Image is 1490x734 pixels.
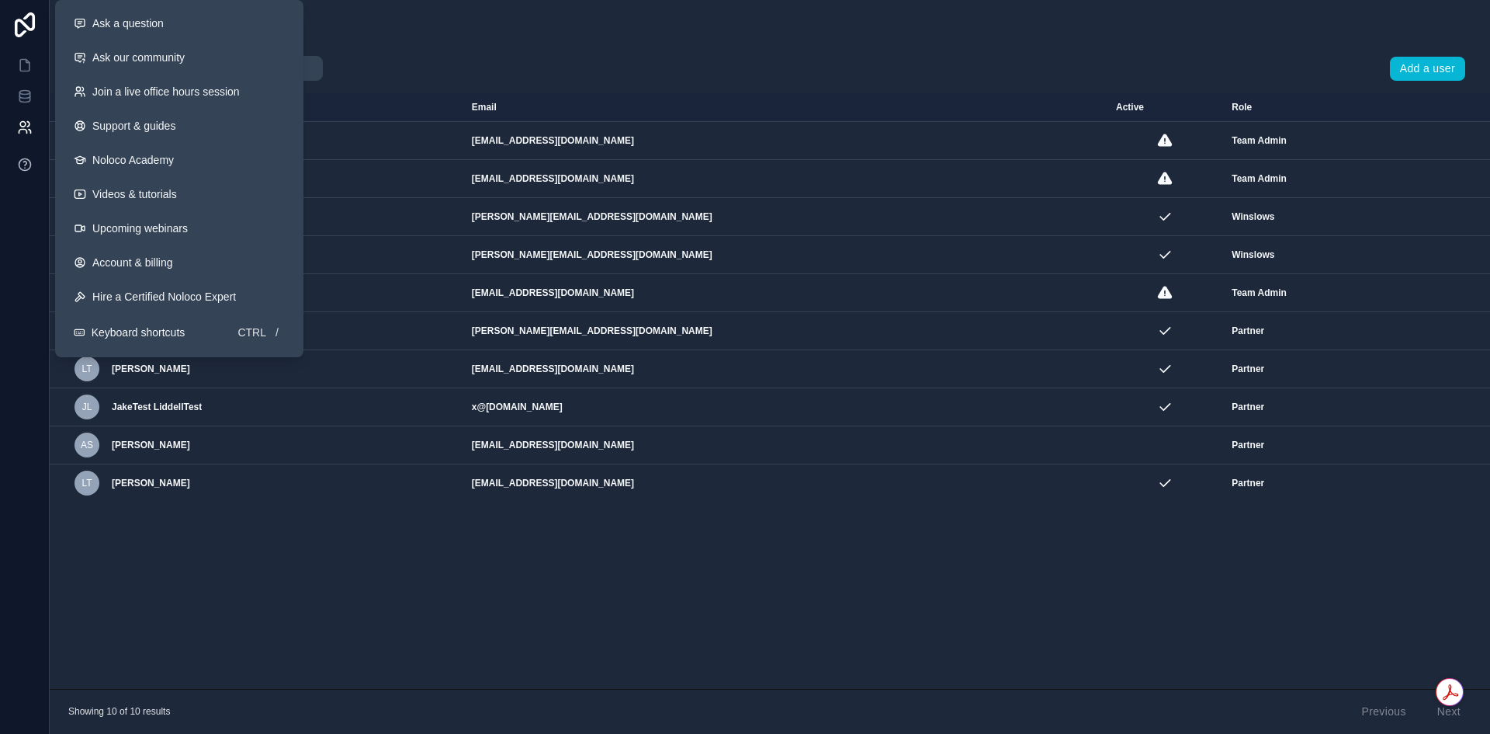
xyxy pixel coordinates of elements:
[61,314,297,351] button: Keyboard shortcutsCtrl/
[1232,363,1264,375] span: Partner
[61,177,297,211] a: Videos & tutorials
[92,118,175,134] span: Support & guides
[463,198,1107,236] td: [PERSON_NAME][EMAIL_ADDRESS][DOMAIN_NAME]
[1107,93,1222,122] th: Active
[61,75,297,109] a: Join a live office hours session
[82,401,92,413] span: JL
[1232,401,1264,413] span: Partner
[1232,249,1274,261] span: Winslows
[92,289,236,304] span: Hire a Certified Noloco Expert
[92,152,174,168] span: Noloco Academy
[81,439,93,451] span: AS
[92,221,188,236] span: Upcoming webinars
[92,325,185,340] span: Keyboard shortcuts
[1232,172,1287,185] span: Team Admin
[61,143,297,177] a: Noloco Academy
[61,109,297,143] a: Support & guides
[463,236,1107,274] td: [PERSON_NAME][EMAIL_ADDRESS][DOMAIN_NAME]
[92,84,240,99] span: Join a live office hours session
[61,6,297,40] button: Ask a question
[463,464,1107,503] td: [EMAIL_ADDRESS][DOMAIN_NAME]
[81,363,92,375] span: LT
[92,16,164,31] span: Ask a question
[1232,210,1274,223] span: Winslows
[236,323,268,342] span: Ctrl
[61,211,297,245] a: Upcoming webinars
[50,93,1490,689] div: scrollable content
[112,401,202,413] span: JakeTest LiddellTest
[1390,57,1465,82] button: Add a user
[61,245,297,280] a: Account & billing
[1222,93,1405,122] th: Role
[112,477,190,489] span: [PERSON_NAME]
[112,363,190,375] span: [PERSON_NAME]
[50,93,463,122] th: Name
[463,350,1107,388] td: [EMAIL_ADDRESS][DOMAIN_NAME]
[92,50,185,65] span: Ask our community
[463,122,1107,160] td: [EMAIL_ADDRESS][DOMAIN_NAME]
[1232,325,1264,337] span: Partner
[463,160,1107,198] td: [EMAIL_ADDRESS][DOMAIN_NAME]
[1232,134,1287,147] span: Team Admin
[68,705,170,718] span: Showing 10 of 10 results
[463,93,1107,122] th: Email
[112,439,190,451] span: [PERSON_NAME]
[463,426,1107,464] td: [EMAIL_ADDRESS][DOMAIN_NAME]
[61,280,297,314] button: Hire a Certified Noloco Expert
[463,274,1107,312] td: [EMAIL_ADDRESS][DOMAIN_NAME]
[271,326,283,339] span: /
[1232,287,1287,299] span: Team Admin
[1232,439,1264,451] span: Partner
[463,388,1107,426] td: x@[DOMAIN_NAME]
[81,477,92,489] span: LT
[463,312,1107,350] td: [PERSON_NAME][EMAIL_ADDRESS][DOMAIN_NAME]
[92,255,173,270] span: Account & billing
[92,186,177,202] span: Videos & tutorials
[1232,477,1264,489] span: Partner
[61,40,297,75] a: Ask our community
